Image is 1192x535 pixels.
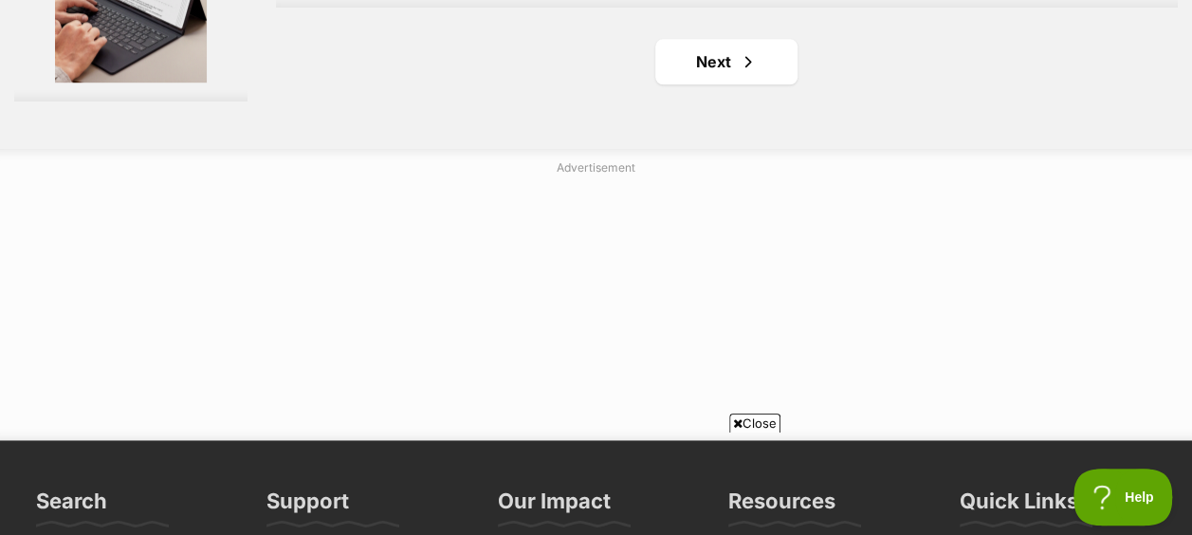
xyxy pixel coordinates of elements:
[137,440,1056,526] iframe: Advertisement
[137,184,1056,421] iframe: Advertisement
[1073,469,1173,526] iframe: Help Scout Beacon - Open
[2,2,17,17] img: consumer-privacy-logo.png
[276,39,1178,84] nav: Pagination
[36,488,107,526] h3: Search
[655,39,798,84] a: Next page
[729,414,780,433] span: Close
[960,488,1078,526] h3: Quick Links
